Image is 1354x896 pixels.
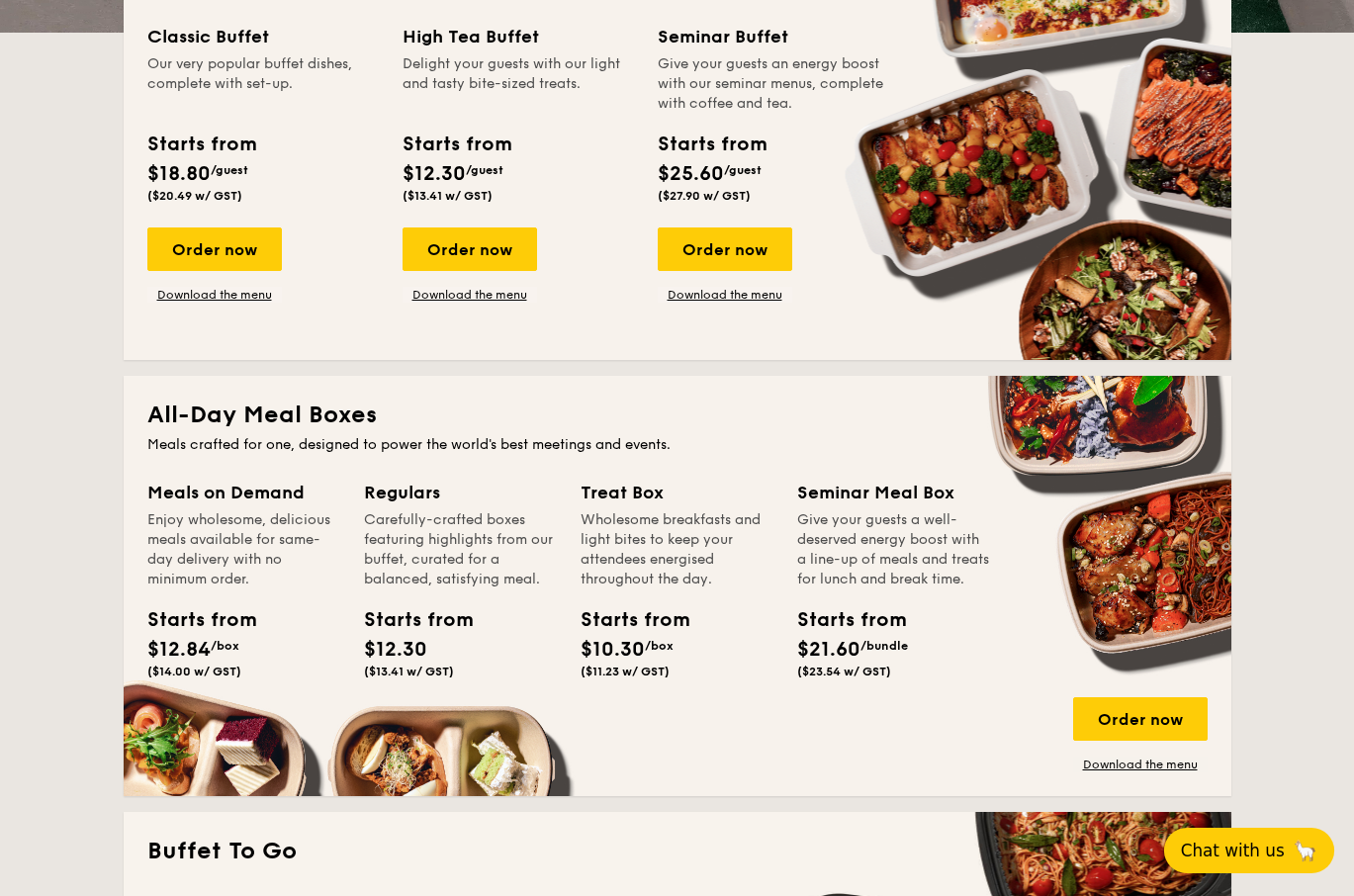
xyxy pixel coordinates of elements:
span: $12.30 [403,162,466,186]
span: /guest [724,163,762,177]
span: ($11.23 w/ GST) [581,665,670,678]
span: $18.80 [147,162,211,186]
span: ($23.54 w/ GST) [797,665,891,678]
a: Download the menu [1073,757,1208,772]
div: Starts from [364,605,453,635]
div: Classic Buffet [147,23,379,50]
span: /guest [211,163,248,177]
div: Seminar Meal Box [797,479,990,506]
div: Meals crafted for one, designed to power the world's best meetings and events. [147,435,1208,455]
div: Starts from [147,130,255,159]
span: 🦙 [1293,839,1317,862]
span: $21.60 [797,638,860,662]
span: ($14.00 w/ GST) [147,665,241,678]
div: Give your guests an energy boost with our seminar menus, complete with coffee and tea. [658,54,889,114]
span: $25.60 [658,162,724,186]
a: Download the menu [403,287,537,303]
div: Carefully-crafted boxes featuring highlights from our buffet, curated for a balanced, satisfying ... [364,510,557,589]
div: Starts from [797,605,886,635]
span: ($27.90 w/ GST) [658,189,751,203]
span: /bundle [860,639,908,653]
div: Order now [403,227,537,271]
div: Give your guests a well-deserved energy boost with a line-up of meals and treats for lunch and br... [797,510,990,589]
span: Chat with us [1181,841,1285,860]
a: Download the menu [147,287,282,303]
span: /box [211,639,239,653]
div: Treat Box [581,479,773,506]
span: ($20.49 w/ GST) [147,189,242,203]
div: Enjoy wholesome, delicious meals available for same-day delivery with no minimum order. [147,510,340,589]
span: $12.30 [364,638,427,662]
span: ($13.41 w/ GST) [403,189,493,203]
button: Chat with us🦙 [1164,828,1334,873]
h2: All-Day Meal Boxes [147,400,1208,431]
div: Starts from [581,605,670,635]
div: Wholesome breakfasts and light bites to keep your attendees energised throughout the day. [581,510,773,589]
div: Starts from [403,130,510,159]
h2: Buffet To Go [147,836,1208,867]
span: /box [645,639,674,653]
div: Our very popular buffet dishes, complete with set-up. [147,54,379,114]
div: Seminar Buffet [658,23,889,50]
span: $10.30 [581,638,645,662]
div: Starts from [147,605,236,635]
div: High Tea Buffet [403,23,634,50]
span: /guest [466,163,503,177]
span: ($13.41 w/ GST) [364,665,454,678]
div: Order now [1073,697,1208,741]
div: Order now [147,227,282,271]
span: $12.84 [147,638,211,662]
div: Order now [658,227,792,271]
div: Starts from [658,130,766,159]
div: Delight your guests with our light and tasty bite-sized treats. [403,54,634,114]
a: Download the menu [658,287,792,303]
div: Meals on Demand [147,479,340,506]
div: Regulars [364,479,557,506]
